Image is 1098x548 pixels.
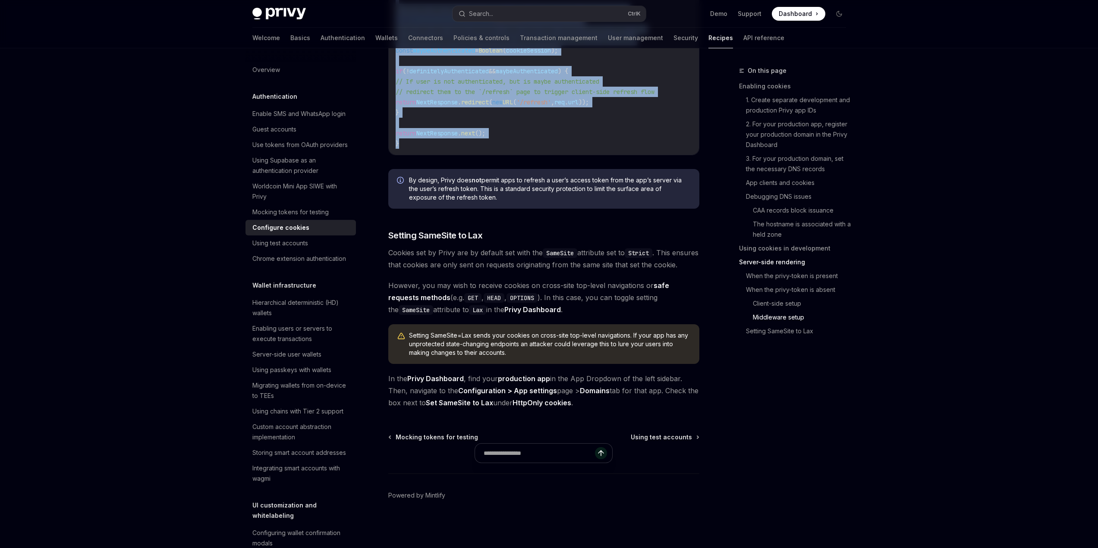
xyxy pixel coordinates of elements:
span: In the , find your in the App Dropdown of the left sidebar. Then, navigate to the page > tab for ... [388,373,699,409]
span: Ctrl K [628,10,641,17]
a: Setting SameSite to Lax [746,324,853,338]
strong: HttpOnly cookies [513,398,571,407]
div: Enable SMS and WhatsApp login [252,109,346,119]
div: Migrating wallets from on-device to TEEs [252,380,351,401]
div: Mocking tokens for testing [252,207,329,217]
svg: Warning [397,332,406,341]
a: Security [673,28,698,48]
img: dark logo [252,8,306,20]
a: Wallets [375,28,398,48]
a: Authentication [321,28,365,48]
a: When the privy-token is absent [746,283,853,297]
span: = [475,47,478,54]
a: Middleware setup [753,310,853,324]
a: Support [738,9,761,18]
a: Hierarchical deterministic (HD) wallets [245,295,356,321]
span: . [565,98,568,106]
a: Using chains with Tier 2 support [245,404,356,419]
div: Using Supabase as an authentication provider [252,155,351,176]
div: Custom account abstraction implementation [252,422,351,442]
a: Overview [245,62,356,78]
a: Worldcoin Mini App SIWE with Privy [245,178,356,204]
a: 3. For your production domain, set the necessary DNS records [746,152,853,176]
a: Migrating wallets from on-device to TEEs [245,378,356,404]
strong: Set SameSite to Lax [426,398,493,407]
div: Search... [469,9,493,19]
span: ( [403,67,406,75]
span: // redirect them to the `/refresh` page to trigger client-side refresh flow [396,88,654,96]
a: Demo [710,9,727,18]
span: ); [551,47,558,54]
a: Connectors [408,28,443,48]
span: const [396,47,413,54]
a: Mocking tokens for testing [245,204,356,220]
div: Worldcoin Mini App SIWE with Privy [252,181,351,202]
a: Custom account abstraction implementation [245,419,356,445]
strong: not [472,176,481,184]
span: definitelyAuthenticated [409,67,489,75]
span: && [489,67,496,75]
a: Configure cookies [245,220,356,235]
span: On this page [748,66,787,76]
a: Welcome [252,28,280,48]
span: By design, Privy does permit apps to refresh a user’s access token from the app’s server via the ... [409,176,691,202]
span: return [396,98,416,106]
span: Setting SameSite=Lax sends your cookies on cross-site top-level navigations. If your app has any ... [409,331,691,357]
span: Setting SameSite to Lax [388,229,483,241]
span: Using test accounts [631,433,692,442]
span: URL [503,98,513,106]
a: Using passkeys with wallets [245,362,356,378]
span: , [551,98,554,106]
div: Configure cookies [252,222,309,233]
span: Mocking tokens for testing [396,433,478,442]
span: . [458,129,461,137]
span: Boolean [478,47,503,54]
a: Privy Dashboard [407,374,464,383]
span: url [568,98,579,106]
span: } [396,140,399,147]
a: App clients and cookies [746,176,853,190]
a: When the privy-token is present [746,269,853,283]
code: HEAD [484,293,504,303]
a: 1. Create separate development and production Privy app IDs [746,93,853,117]
div: Chrome extension authentication [252,254,346,264]
span: (); [475,129,485,137]
div: Integrating smart accounts with wagmi [252,463,351,484]
a: Transaction management [520,28,598,48]
div: Using test accounts [252,238,308,248]
a: Privy Dashboard [504,305,561,314]
a: Client-side setup [753,297,853,310]
span: NextResponse [416,98,458,106]
span: maybeAuthenticated [413,47,475,54]
a: Using cookies in development [739,241,853,255]
span: next [461,129,475,137]
a: Using test accounts [631,433,698,442]
div: Enabling users or servers to execute transactions [252,323,351,344]
a: Using test accounts [245,235,356,251]
div: Server-side user wallets [252,349,321,360]
span: However, you may wish to receive cookies on cross-site top-level navigations or (e.g. , , ). In t... [388,279,699,316]
a: API reference [743,28,784,48]
code: GET [464,293,481,303]
code: Strict [625,248,652,258]
strong: production app [498,374,550,383]
a: Recipes [708,28,733,48]
a: Server-side rendering [739,255,853,269]
h5: UI customization and whitelabeling [252,500,356,521]
h5: Wallet infrastructure [252,280,316,291]
button: Send message [595,447,607,459]
a: Policies & controls [453,28,510,48]
span: . [458,98,461,106]
a: Integrating smart accounts with wagmi [245,460,356,486]
span: cookieSession [506,47,551,54]
span: maybeAuthenticated [496,67,558,75]
strong: Privy Dashboard [407,374,464,383]
span: ( [489,98,492,106]
strong: Configuration > App settings [458,386,557,395]
span: redirect [461,98,489,106]
a: Use tokens from OAuth providers [245,137,356,153]
span: } [396,109,399,116]
a: Debugging DNS issues [746,190,853,204]
span: Cookies set by Privy are by default set with the attribute set to . This ensures that cookies are... [388,247,699,271]
div: Storing smart account addresses [252,448,346,458]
